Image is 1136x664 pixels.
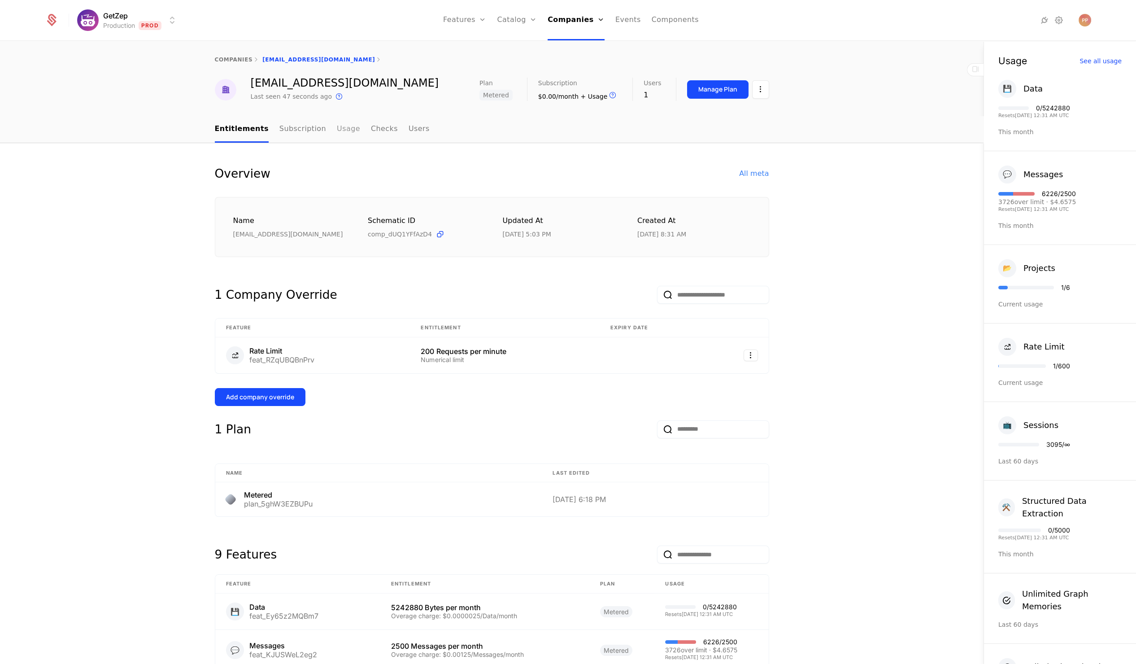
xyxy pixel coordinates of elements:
[215,388,305,406] button: Add company override
[1079,14,1091,26] button: Open user button
[1022,495,1122,520] div: Structured Data Extraction
[251,92,332,101] div: Last seen 47 seconds ago
[998,300,1122,309] div: Current usage
[368,230,432,239] span: comp_dUQ1YFfAzD4
[998,338,1065,356] button: Rate Limit
[215,464,542,483] th: Name
[226,603,244,620] div: 💾
[215,286,337,304] div: 1 Company Override
[654,575,768,594] th: Usage
[739,168,769,179] div: All meta
[998,56,1027,66] div: Usage
[279,116,326,143] a: Subscription
[1042,191,1076,197] div: 6226 / 2500
[215,116,430,143] ul: Choose Sub Page
[637,215,751,227] div: Created at
[998,550,1122,559] div: This month
[998,80,1043,98] button: 💾Data
[249,347,314,354] div: Rate Limit
[233,215,347,227] div: Name
[538,80,577,86] span: Subscription
[421,357,589,363] div: Numerical limit
[409,116,430,143] a: Users
[249,603,318,611] div: Data
[244,500,313,507] div: plan_5ghW3EZBUPu
[103,10,128,21] span: GetZep
[665,612,737,617] div: Resets [DATE] 12:31 AM UTC
[1036,105,1070,111] div: 0 / 5242880
[998,166,1063,183] button: 💬Messages
[665,655,737,660] div: Resets [DATE] 12:31 AM UTC
[215,57,253,63] a: companies
[644,80,661,86] span: Users
[421,348,589,355] div: 200 Requests per minute
[215,116,769,143] nav: Main
[80,10,178,30] button: Select environment
[249,642,317,649] div: Messages
[233,230,347,239] div: [EMAIL_ADDRESS][DOMAIN_NAME]
[998,498,1015,516] div: ⚒️
[998,259,1055,277] button: 📂Projects
[703,604,737,610] div: 0 / 5242880
[215,319,410,337] th: Feature
[1053,363,1070,369] div: 1 / 600
[644,90,661,100] div: 1
[391,642,579,650] div: 2500 Messages per month
[77,9,99,31] img: GetZep
[371,116,398,143] a: Checks
[215,79,236,100] img: 176063874@qq.com
[998,457,1122,466] div: Last 60 days
[1079,14,1091,26] img: Paul Paliychuk
[215,575,380,594] th: Feature
[998,199,1076,205] div: 3726 over limit · $4.6575
[391,651,579,658] div: Overage charge: $0.00125/Messages/month
[479,80,493,86] span: Plan
[249,612,318,620] div: feat_Ey65z2MQBm7
[538,90,618,101] div: $0.00/month
[244,491,313,498] div: Metered
[410,319,600,337] th: Entitlement
[998,127,1122,136] div: This month
[249,651,317,658] div: feat_KJUSWeL2eg2
[1023,168,1063,181] div: Messages
[1053,15,1064,26] a: Settings
[600,319,705,337] th: Expiry date
[637,230,686,239] div: 8/12/25, 8:31 AM
[752,80,769,99] button: Select action
[600,606,632,617] span: Metered
[580,93,607,100] span: + Usage
[998,166,1016,183] div: 💬
[215,116,269,143] a: Entitlements
[391,604,579,611] div: 5242880 Bytes per month
[215,420,251,438] div: 1 Plan
[744,349,758,361] button: Select action
[1023,83,1043,95] div: Data
[368,215,481,226] div: Schematic ID
[703,639,737,645] div: 6226 / 2500
[226,393,294,402] div: Add company override
[698,85,737,94] div: Manage Plan
[1023,341,1065,353] div: Rate Limit
[998,259,1016,277] div: 📂
[998,416,1058,434] button: 📺Sessions
[1039,15,1050,26] a: Integrations
[998,495,1122,520] button: ⚒️Structured Data Extraction
[1023,419,1058,432] div: Sessions
[391,613,579,619] div: Overage charge: $0.0000025/Data/month
[226,641,244,659] div: 💬
[687,80,749,99] button: Manage Plan
[998,221,1122,230] div: This month
[553,496,757,503] div: [DATE] 6:18 PM
[665,647,737,653] div: 3726 over limit · $4.6575
[1079,58,1122,64] div: See all usage
[998,378,1122,387] div: Current usage
[1022,588,1122,613] div: Unlimited Graph Memories
[1061,284,1070,291] div: 1 / 6
[998,80,1016,98] div: 💾
[600,645,632,656] span: Metered
[1023,262,1055,275] div: Projects
[503,215,616,227] div: Updated at
[103,21,135,30] div: Production
[139,21,161,30] span: Prod
[337,116,360,143] a: Usage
